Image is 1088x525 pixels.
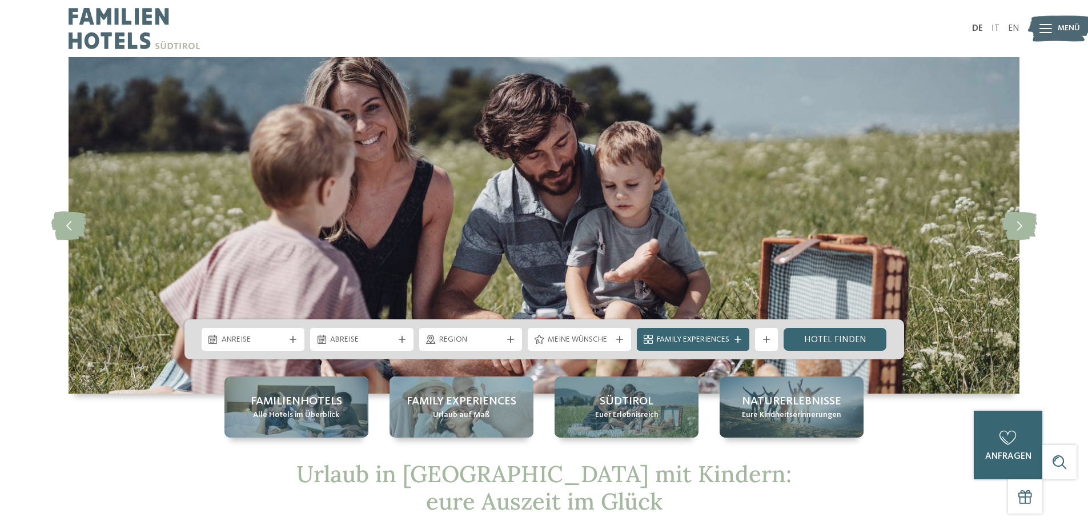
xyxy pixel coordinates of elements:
[296,459,792,516] span: Urlaub in [GEOGRAPHIC_DATA] mit Kindern: eure Auszeit im Glück
[330,334,394,346] span: Abreise
[433,410,489,421] span: Urlaub auf Maß
[657,334,729,346] span: Family Experiences
[974,411,1042,479] a: anfragen
[720,376,864,438] a: Urlaub in Südtirol mit Kindern – ein unvergessliches Erlebnis Naturerlebnisse Eure Kindheitserinn...
[390,376,533,438] a: Urlaub in Südtirol mit Kindern – ein unvergessliches Erlebnis Family Experiences Urlaub auf Maß
[548,334,611,346] span: Meine Wünsche
[595,410,659,421] span: Euer Erlebnisreich
[985,452,1031,461] span: anfragen
[439,334,503,346] span: Region
[600,394,653,410] span: Südtirol
[224,376,368,438] a: Urlaub in Südtirol mit Kindern – ein unvergessliches Erlebnis Familienhotels Alle Hotels im Überb...
[742,394,841,410] span: Naturerlebnisse
[991,24,999,33] a: IT
[1008,24,1019,33] a: EN
[1058,23,1080,34] span: Menü
[222,334,285,346] span: Anreise
[784,328,887,351] a: Hotel finden
[69,57,1019,394] img: Urlaub in Südtirol mit Kindern – ein unvergessliches Erlebnis
[251,394,342,410] span: Familienhotels
[972,24,983,33] a: DE
[407,394,516,410] span: Family Experiences
[253,410,339,421] span: Alle Hotels im Überblick
[555,376,698,438] a: Urlaub in Südtirol mit Kindern – ein unvergessliches Erlebnis Südtirol Euer Erlebnisreich
[742,410,841,421] span: Eure Kindheitserinnerungen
